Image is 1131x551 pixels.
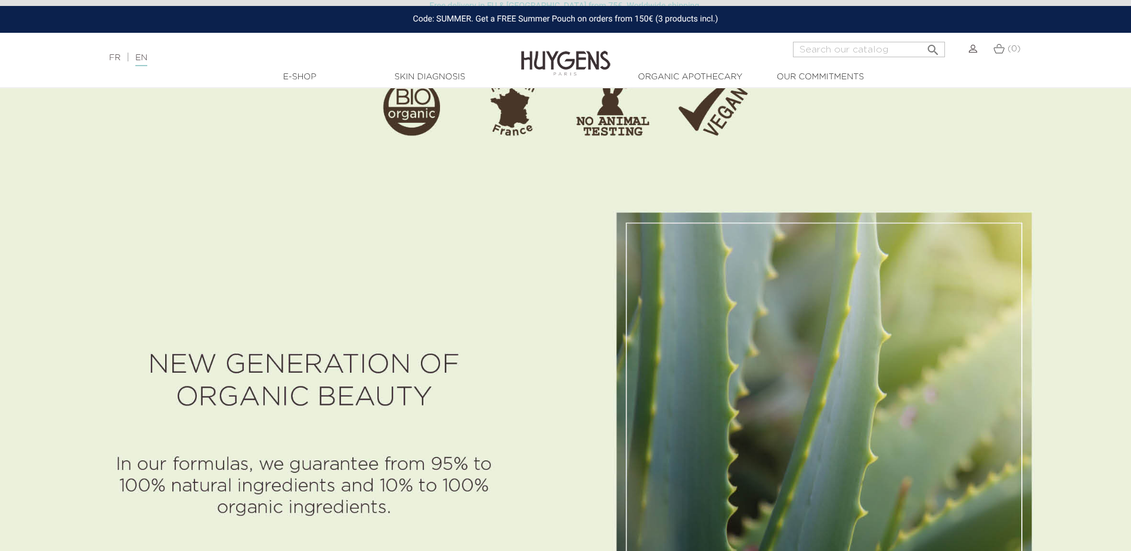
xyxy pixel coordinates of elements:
div: | [103,51,462,65]
input: Search [793,42,945,57]
a: Skin Diagnosis [370,71,489,83]
span: (0) [1008,45,1021,53]
button:  [922,38,944,54]
a: FR [109,54,120,62]
a: Our commitments [761,71,880,83]
img: Huygens [521,32,611,78]
a: EN [135,54,147,66]
a: E-Shop [240,71,360,83]
i:  [926,39,940,54]
a: Organic Apothecary [631,71,750,83]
